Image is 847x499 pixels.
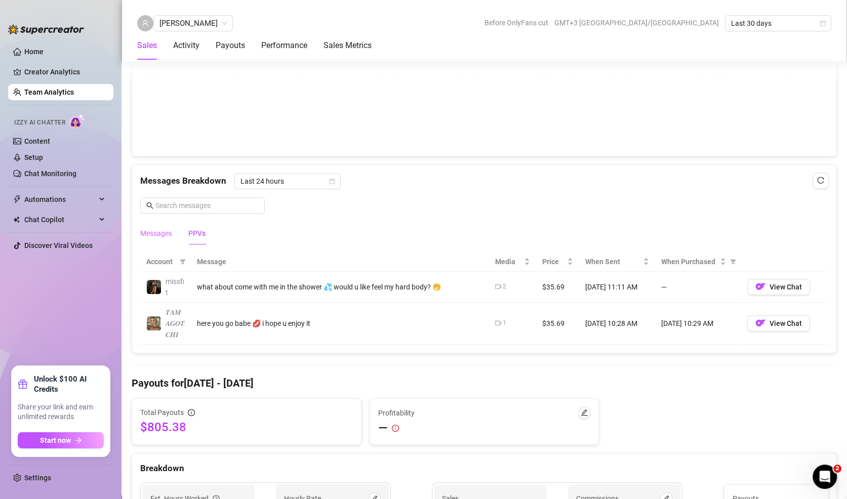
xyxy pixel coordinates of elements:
[655,272,741,303] td: —
[18,432,104,448] button: Start nowarrow-right
[140,173,828,189] div: Messages Breakdown
[392,425,399,432] span: exclamation-circle
[216,39,245,52] div: Payouts
[132,376,837,390] h4: Payouts for [DATE] - [DATE]
[13,216,20,223] img: Chat Copilot
[159,16,227,31] span: Justin
[24,474,51,482] a: Settings
[40,436,71,444] span: Start now
[579,272,655,303] td: [DATE] 11:11 AM
[747,279,810,295] button: OFView Chat
[495,320,501,326] span: video-camera
[140,407,184,418] span: Total Payouts
[747,315,810,331] button: OFView Chat
[197,281,483,293] div: what about come with me in the shower 💦 would u like feel my hard body? 🤭
[8,24,84,34] img: logo-BBDzfeDw.svg
[188,409,195,416] span: info-circle
[728,254,738,269] span: filter
[240,174,335,189] span: Last 24 hours
[24,241,93,249] a: Discover Viral Videos
[140,419,353,435] span: $805.38
[495,256,522,267] span: Media
[324,39,372,52] div: Sales Metrics
[730,259,736,265] span: filter
[140,462,828,475] div: Breakdown
[147,280,161,294] img: missfit
[75,437,82,444] span: arrow-right
[747,321,810,329] a: OFView Chat
[24,88,74,96] a: Team Analytics
[579,252,655,272] th: When Sent
[536,303,579,345] td: $35.69
[755,318,765,328] img: OF
[817,177,824,184] span: reload
[140,228,172,239] div: Messages
[770,283,802,291] span: View Chat
[137,39,157,52] div: Sales
[755,281,765,292] img: OF
[14,118,65,128] span: Izzy AI Chatter
[24,48,44,56] a: Home
[180,259,186,265] span: filter
[503,318,506,328] div: 1
[661,256,718,267] span: When Purchased
[581,409,588,416] span: edit
[261,39,307,52] div: Performance
[146,256,176,267] span: Account
[13,195,21,203] span: thunderbolt
[655,303,741,345] td: [DATE] 10:29 AM
[24,153,43,161] a: Setup
[813,465,837,489] iframe: Intercom live chat
[178,254,188,269] span: filter
[489,252,536,272] th: Media
[536,252,579,272] th: Price
[147,316,161,330] img: 𝑻𝑨𝑴𝑨𝑮𝑶𝑻𝑪𝑯𝑰
[503,282,506,292] div: 2
[579,303,655,345] td: [DATE] 10:28 AM
[24,212,96,228] span: Chat Copilot
[731,16,825,31] span: Last 30 days
[554,15,719,30] span: GMT+3 [GEOGRAPHIC_DATA]/[GEOGRAPHIC_DATA]
[142,20,149,27] span: user
[485,15,548,30] span: Before OnlyFans cut
[747,285,810,293] a: OFView Chat
[585,256,641,267] span: When Sent
[166,308,185,339] span: 𝑻𝑨𝑴𝑨𝑮𝑶𝑻𝑪𝑯𝑰
[166,277,184,297] span: missfit
[34,374,104,394] strong: Unlock $100 AI Credits
[173,39,199,52] div: Activity
[378,407,415,419] span: Profitability
[24,64,105,80] a: Creator Analytics
[820,20,826,26] span: calendar
[495,283,501,289] span: video-camera
[24,170,76,178] a: Chat Monitoring
[18,379,28,389] span: gift
[155,200,259,211] input: Search messages
[378,420,388,436] span: —
[188,228,206,239] div: PPVs
[197,318,483,329] div: here you go babe 💋 i hope u enjoy it
[655,252,741,272] th: When Purchased
[770,319,802,327] span: View Chat
[833,465,841,473] span: 2
[18,402,104,422] span: Share your link and earn unlimited rewards
[24,191,96,207] span: Automations
[329,178,335,184] span: calendar
[69,114,85,129] img: AI Chatter
[542,256,565,267] span: Price
[24,137,50,145] a: Content
[191,252,489,272] th: Message
[146,202,153,209] span: search
[536,272,579,303] td: $35.69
